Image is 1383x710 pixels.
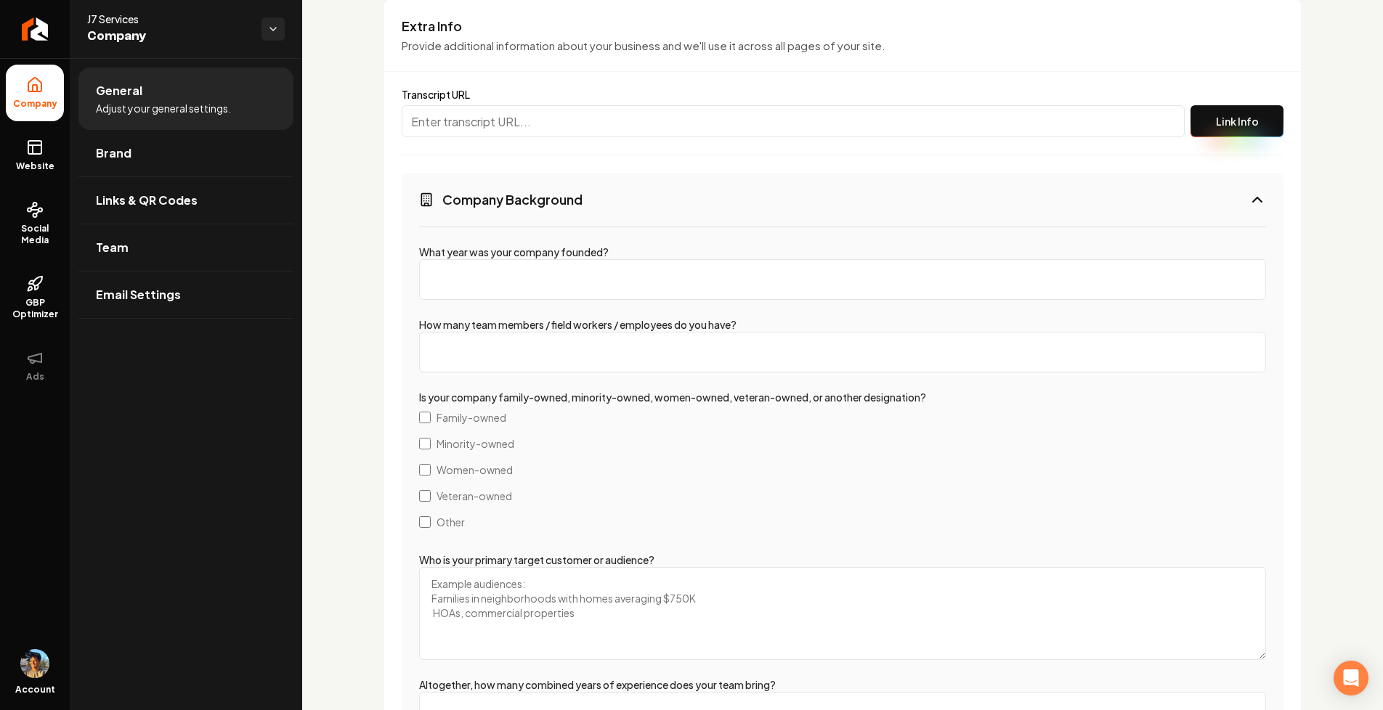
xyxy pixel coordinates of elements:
[20,371,50,383] span: Ads
[402,105,1185,137] input: Enter transcript URL...
[10,160,60,172] span: Website
[78,177,293,224] a: Links & QR Codes
[6,264,64,332] a: GBP Optimizer
[402,173,1283,226] button: Company Background
[442,190,583,208] h3: Company Background
[437,436,514,451] span: Minority-owned
[437,489,512,503] span: Veteran-owned
[87,26,250,46] span: Company
[419,516,431,528] input: Other
[87,12,250,26] span: J7 Services
[6,189,64,258] a: Social Media
[96,144,131,162] span: Brand
[402,89,1185,99] label: Transcript URL
[419,391,926,404] label: Is your company family-owned, minority-owned, women-owned, veteran-owned, or another designation?
[96,192,198,209] span: Links & QR Codes
[437,462,513,477] span: Women-owned
[20,649,49,678] img: Aditya Nair
[437,410,506,425] span: Family-owned
[419,412,431,423] input: Family-owned
[1334,661,1368,695] div: Open Intercom Messenger
[419,553,654,566] label: Who is your primary target customer or audience?
[419,464,431,476] input: Women-owned
[15,684,55,695] span: Account
[78,224,293,271] a: Team
[6,338,64,394] button: Ads
[6,223,64,246] span: Social Media
[96,286,181,303] span: Email Settings
[402,38,1283,54] p: Provide additional information about your business and we'll use it across all pages of your site.
[419,490,431,502] input: Veteran-owned
[1191,105,1283,137] button: Link Info
[78,130,293,176] a: Brand
[96,101,231,115] span: Adjust your general settings.
[419,438,431,449] input: Minority-owned
[419,245,609,258] label: What year was your company founded?
[402,17,1283,35] h3: Extra Info
[78,272,293,318] a: Email Settings
[22,17,49,41] img: Rebolt Logo
[7,98,63,110] span: Company
[6,127,64,184] a: Website
[6,297,64,320] span: GBP Optimizer
[20,649,49,678] button: Open user button
[96,82,142,99] span: General
[419,318,737,331] label: How many team members / field workers / employees do you have?
[96,239,129,256] span: Team
[437,515,465,529] span: Other
[419,678,776,691] label: Altogether, how many combined years of experience does your team bring?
